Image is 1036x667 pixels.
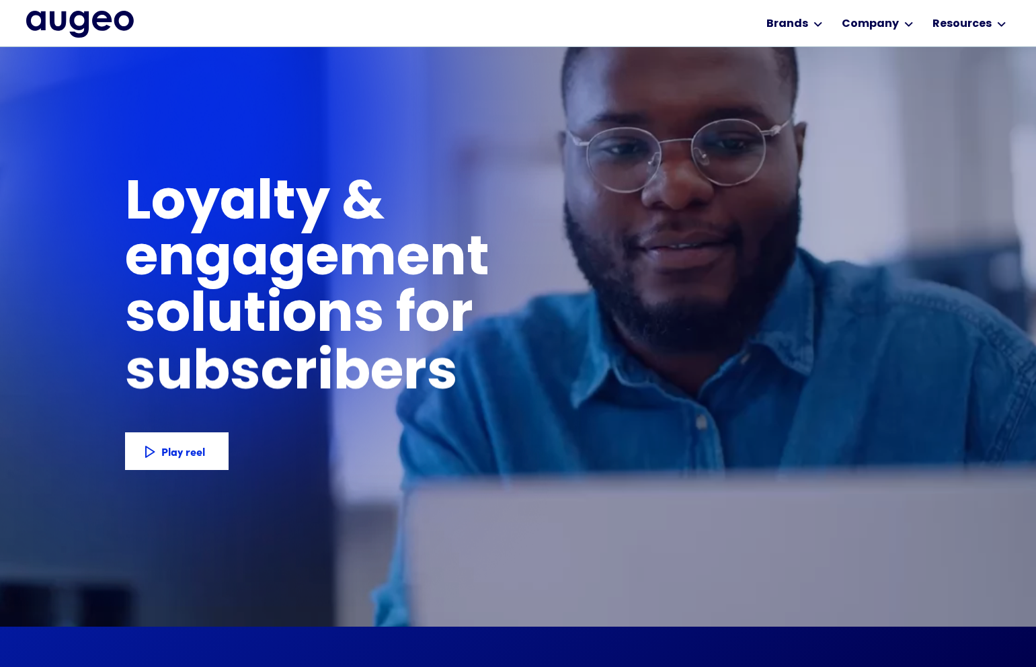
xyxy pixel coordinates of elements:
[125,346,458,402] h1: subscribers
[766,16,808,32] div: Brands
[842,16,899,32] div: Company
[932,16,992,32] div: Resources
[125,177,706,344] h1: Loyalty & engagement solutions for
[26,11,134,39] a: home
[125,432,229,470] a: Play reel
